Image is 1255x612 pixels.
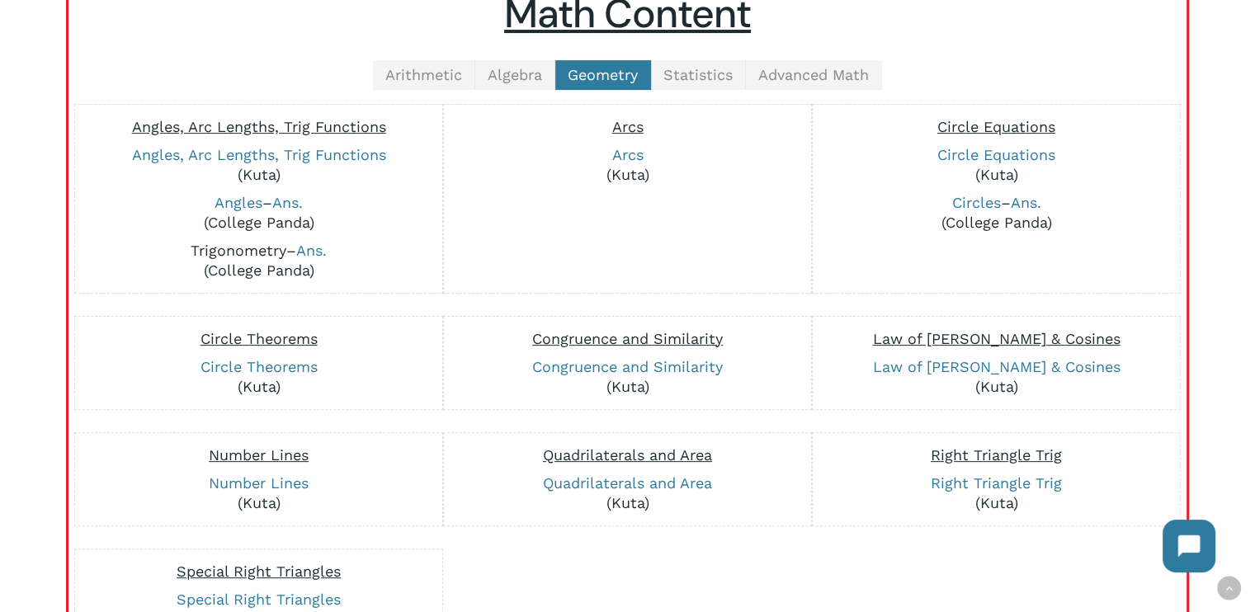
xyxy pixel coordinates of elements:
[177,591,341,608] a: Special Right Triangles
[1146,503,1232,589] iframe: Chatbot
[83,473,434,513] p: (Kuta)
[83,193,434,233] p: – (College Panda)
[821,193,1172,233] p: – (College Panda)
[83,241,434,280] p: – (College Panda)
[821,357,1172,397] p: (Kuta)
[177,563,341,580] span: Special Right Triangles
[83,357,434,397] p: (Kuta)
[746,60,882,90] a: Advanced Math
[209,474,309,492] a: Number Lines
[821,145,1172,185] p: (Kuta)
[532,358,723,375] a: Congruence and Similarity
[872,358,1120,375] a: Law of [PERSON_NAME] & Cosines
[475,60,555,90] a: Algebra
[611,146,643,163] a: Arcs
[209,446,309,464] span: Number Lines
[215,194,262,211] a: Angles
[201,358,318,375] a: Circle Theorems
[931,446,1062,464] span: Right Triangle Trig
[373,60,475,90] a: Arithmetic
[758,66,869,83] span: Advanced Math
[611,118,643,135] span: Arcs
[201,330,318,347] span: Circle Theorems
[385,66,462,83] span: Arithmetic
[555,60,651,90] a: Geometry
[132,118,386,135] span: Angles, Arc Lengths, Trig Functions
[937,146,1055,163] a: Circle Equations
[83,145,434,185] p: (Kuta)
[568,66,638,83] span: Geometry
[532,330,723,347] span: Congruence and Similarity
[821,473,1172,513] p: (Kuta)
[951,194,1000,211] a: Circles
[543,474,712,492] a: Quadrilaterals and Area
[452,145,803,185] p: (Kuta)
[1010,194,1040,211] a: Ans.
[931,474,1062,492] a: Right Triangle Trig
[937,118,1055,135] span: Circle Equations
[132,146,386,163] a: Angles, Arc Lengths, Trig Functions
[488,66,542,83] span: Algebra
[452,357,803,397] p: (Kuta)
[191,242,286,259] a: Trigonometry
[872,330,1120,347] span: Law of [PERSON_NAME] & Cosines
[543,446,712,464] span: Quadrilaterals and Area
[296,242,327,259] a: Ans.
[651,60,746,90] a: Statistics
[272,194,303,211] a: Ans.
[663,66,733,83] span: Statistics
[452,473,803,513] p: (Kuta)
